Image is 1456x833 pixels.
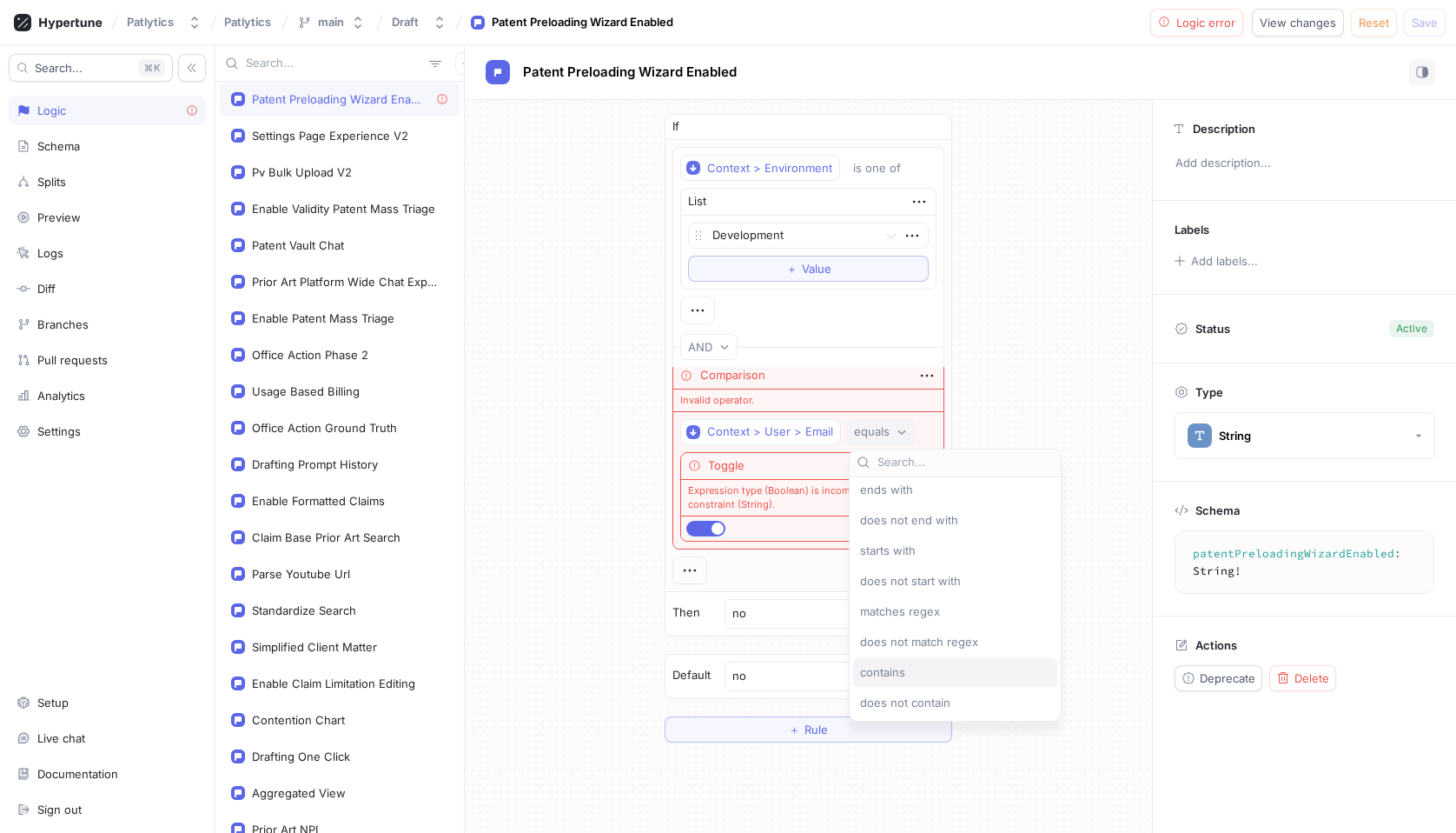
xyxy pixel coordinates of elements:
[523,65,737,79] span: Patent Preloading Wizard Enabled
[1191,256,1258,267] div: Add labels...
[860,543,916,558] span: starts with
[860,574,961,589] span: does not start with
[37,731,85,745] div: Live chat
[224,16,271,28] span: Patlytics
[1168,250,1262,272] button: Add labels...
[252,92,422,106] div: Patent Preloading Wizard Enabled
[688,340,712,355] div: AND
[1200,673,1255,683] span: Deprecate
[385,8,453,37] button: Draft
[680,419,841,445] button: Context > User > Email
[252,750,350,763] div: Drafting One Click
[707,161,832,176] div: Context > Environment
[673,390,943,412] div: Invalid operator.
[37,175,66,189] div: Splits
[392,15,419,30] div: Draft
[860,513,958,528] span: does not end with
[877,454,1054,471] input: Search...
[37,246,63,260] div: Logs
[1412,17,1438,28] span: Save
[37,696,69,710] div: Setup
[860,483,913,497] span: ends with
[854,424,890,439] div: equals
[860,635,978,650] span: does not match regex
[252,603,356,617] div: Standardize Search
[1176,17,1235,28] span: Logic error
[707,424,833,439] div: Context > User > Email
[1294,673,1329,683] span: Delete
[1175,665,1262,691] button: Deprecate
[672,604,700,622] p: Then
[252,713,345,727] div: Contention Chart
[492,14,673,31] div: Patent Preloading Wizard Enabled
[845,155,926,181] button: is one of
[1219,429,1251,443] div: String
[681,480,936,516] div: Expression type (Boolean) is incompatible with type constraint (String).
[672,667,711,684] p: Default
[1195,503,1240,517] p: Schema
[860,604,940,619] span: matches regex
[846,419,915,445] button: equals
[252,129,408,143] div: Settings Page Experience V2
[1175,223,1209,237] p: Labels
[35,63,83,73] span: Search...
[786,263,797,274] span: ＋
[680,334,738,360] button: AND
[1195,317,1230,341] p: Status
[665,716,952,743] button: ＋Rule
[1260,17,1336,28] span: View changes
[1252,9,1344,37] button: View changes
[37,282,56,296] div: Diff
[252,311,394,325] div: Enable Patent Mass Triage
[138,59,165,77] div: K
[700,367,765,384] div: Comparison
[1351,9,1397,37] button: Reset
[1175,412,1435,459] button: String
[37,424,81,438] div: Settings
[252,457,378,471] div: Drafting Prompt History
[853,161,901,176] div: is one of
[708,457,745,475] div: Toggle
[688,256,929,282] button: ＋Value
[120,8,208,37] button: Patlytics
[37,210,81,224] div: Preview
[252,384,360,398] div: Usage Based Billing
[246,55,422,72] input: Search...
[9,54,173,82] button: Search...K
[37,353,108,367] div: Pull requests
[1150,9,1244,37] button: Logic error
[252,238,344,252] div: Patent Vault Chat
[860,665,905,680] span: contains
[318,15,344,30] div: main
[252,676,415,690] div: Enable Claim Limitation Editing
[789,724,800,735] span: ＋
[37,803,82,816] div: Sign out
[1396,321,1427,337] div: Active
[672,118,679,136] p: If
[37,317,89,331] div: Branches
[37,103,66,117] div: Logic
[1404,9,1446,37] button: Save
[252,421,397,435] div: Office Action Ground Truth
[725,599,944,629] textarea: no
[1195,638,1237,652] p: Actions
[9,759,206,789] a: Documentation
[1193,122,1255,136] p: Description
[127,15,174,30] div: Patlytics
[252,165,352,179] div: Pv Bulk Upload V2
[1195,385,1223,399] p: Type
[802,263,831,274] span: Value
[252,202,435,216] div: Enable Validity Patent Mass Triage
[252,494,385,508] div: Enable Formatted Claims
[1168,149,1441,178] p: Add description...
[290,8,372,37] button: main
[1269,665,1336,691] button: Delete
[252,567,350,581] div: Parse Youtube Url
[680,155,840,181] button: Context > Environment
[37,389,85,403] div: Analytics
[252,786,346,800] div: Aggregated View
[725,662,944,691] textarea: no
[804,724,828,735] span: Rule
[252,640,377,654] div: Simplified Client Matter
[860,696,950,710] span: does not contain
